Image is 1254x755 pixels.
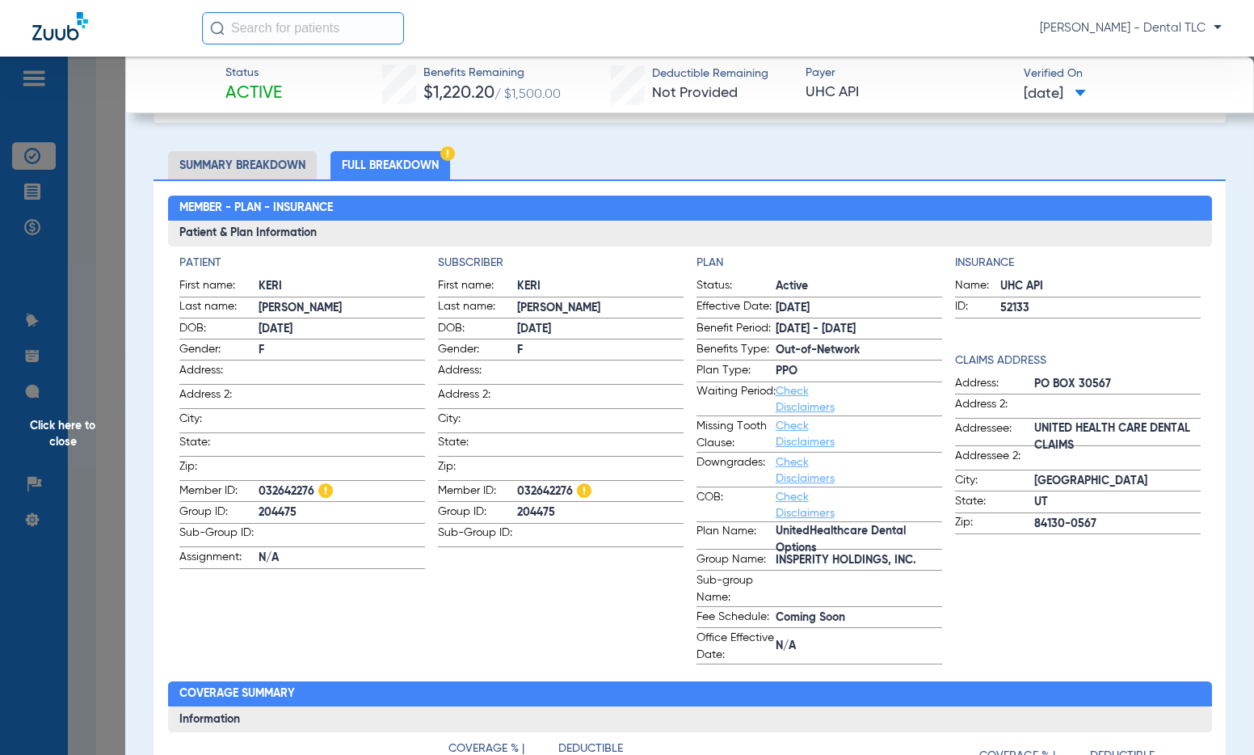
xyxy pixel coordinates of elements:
span: Sub-group Name: [696,572,776,606]
span: ID: [955,298,1000,318]
span: Zip: [438,458,517,480]
span: [PERSON_NAME] - Dental TLC [1040,20,1222,36]
h2: Coverage Summary [168,681,1212,707]
span: 204475 [259,504,425,521]
h3: Information [168,706,1212,732]
a: Check Disclaimers [776,386,835,413]
span: City: [179,411,259,432]
span: Benefits Remaining [423,65,561,82]
span: 84130-0567 [1034,516,1201,533]
img: Hazard [318,483,333,498]
span: Missing Tooth Clause: [696,418,776,452]
span: DOB: [179,320,259,340]
span: Waiting Period: [696,383,776,415]
span: Name: [955,277,1000,297]
span: KERI [517,278,684,295]
span: 204475 [517,504,684,521]
span: N/A [776,638,942,655]
span: Address: [179,362,259,384]
span: [DATE] [517,321,684,338]
span: INSPERITY HOLDINGS, INC. [776,552,942,569]
span: Addressee: [955,420,1034,446]
h4: Plan [696,255,942,272]
span: Address: [438,362,517,384]
span: PPO [776,363,942,380]
span: Deductible Remaining [652,65,768,82]
span: Address: [955,375,1034,394]
span: UNITED HEALTH CARE DENTAL CLAIMS [1034,428,1201,445]
span: Addressee 2: [955,448,1034,470]
span: Fee Schedule: [696,609,776,628]
a: Check Disclaimers [776,420,835,448]
span: Member ID: [438,483,517,502]
span: Address 2: [438,386,517,408]
span: [PERSON_NAME] [517,300,684,317]
span: DOB: [438,320,517,340]
span: Sub-Group ID: [438,525,517,546]
h2: Member - Plan - Insurance [168,196,1212,221]
li: Summary Breakdown [168,151,317,179]
span: Benefit Period: [696,320,776,340]
span: UHC API [806,82,1009,103]
span: [GEOGRAPHIC_DATA] [1034,473,1201,490]
span: UT [1034,494,1201,511]
span: Zip: [179,458,259,480]
span: PO BOX 30567 [1034,376,1201,393]
span: Status: [696,277,776,297]
span: Coming Soon [776,609,942,626]
span: Gender: [179,341,259,361]
span: Last name: [179,298,259,318]
span: Group ID: [179,504,259,523]
span: N/A [259,550,425,567]
span: [DATE] [259,321,425,338]
img: Zuub Logo [32,12,88,40]
span: UnitedHealthcare Dental Options [776,532,942,549]
span: Assignment: [179,549,259,568]
span: First name: [179,277,259,297]
span: State: [438,434,517,456]
span: Address 2: [955,396,1034,418]
h4: Subscriber [438,255,684,272]
span: Not Provided [652,86,738,100]
li: Full Breakdown [330,151,450,179]
span: Group Name: [696,551,776,571]
span: City: [955,472,1034,491]
span: [PERSON_NAME] [259,300,425,317]
h4: Patient [179,255,425,272]
span: 52133 [1000,300,1201,317]
span: Out-of-Network [776,342,942,359]
span: [DATE] - [DATE] [776,321,942,338]
span: Member ID: [179,483,259,502]
span: Office Effective Date: [696,630,776,664]
img: Search Icon [210,21,225,36]
h3: Patient & Plan Information [168,221,1212,247]
a: Check Disclaimers [776,457,835,484]
a: Check Disclaimers [776,491,835,519]
span: Plan Type: [696,362,776,382]
span: First name: [438,277,517,297]
span: State: [955,493,1034,512]
span: Plan Name: [696,523,776,549]
h4: Claims Address [955,352,1201,369]
iframe: Chat Widget [1173,677,1254,755]
span: F [259,342,425,359]
span: / $1,500.00 [494,88,561,101]
span: COB: [696,489,776,521]
span: Payer [806,65,1009,82]
h4: Insurance [955,255,1201,272]
img: Hazard [577,483,591,498]
span: Downgrades: [696,454,776,487]
span: Benefits Type: [696,341,776,361]
span: Sub-Group ID: [179,525,259,546]
span: State: [179,434,259,456]
span: 032642276 [517,483,684,500]
span: Effective Date: [696,298,776,318]
span: Verified On [1024,65,1227,82]
span: [DATE] [1024,84,1086,104]
span: Zip: [955,514,1034,534]
img: Hazard [440,146,455,161]
span: Active [225,82,282,105]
